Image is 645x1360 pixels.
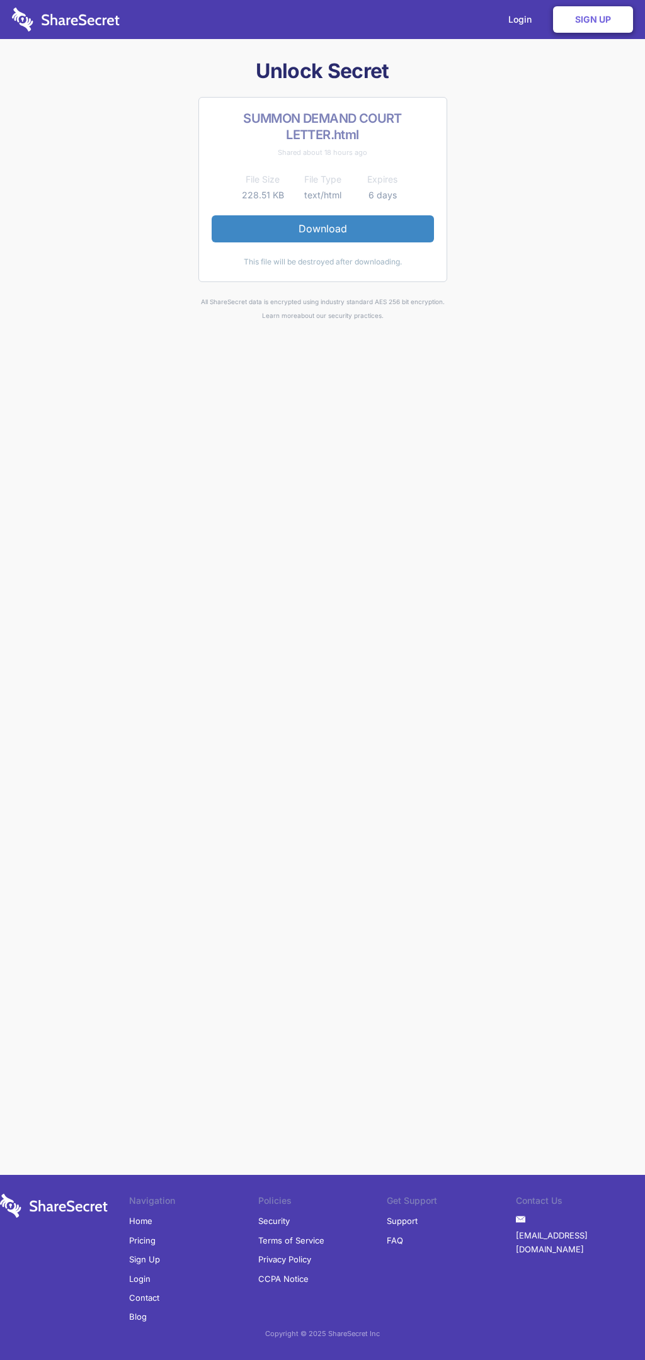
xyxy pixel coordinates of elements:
[212,145,434,159] div: Shared about 18 hours ago
[258,1211,290,1230] a: Security
[129,1194,258,1211] li: Navigation
[129,1269,151,1288] a: Login
[293,172,353,187] th: File Type
[129,1231,156,1250] a: Pricing
[262,312,297,319] a: Learn more
[212,255,434,269] div: This file will be destroyed after downloading.
[233,188,293,203] td: 228.51 KB
[12,8,120,31] img: logo-wordmark-white-trans-d4663122ce5f474addd5e946df7df03e33cb6a1c49d2221995e7729f52c070b2.svg
[129,1307,147,1326] a: Blog
[258,1269,309,1288] a: CCPA Notice
[353,172,413,187] th: Expires
[212,215,434,242] a: Download
[258,1250,311,1269] a: Privacy Policy
[258,1194,387,1211] li: Policies
[233,172,293,187] th: File Size
[387,1194,516,1211] li: Get Support
[387,1211,418,1230] a: Support
[212,110,434,143] h2: SUMMON DEMAND COURT LETTER.html
[353,188,413,203] td: 6 days
[129,1211,152,1230] a: Home
[129,1250,160,1269] a: Sign Up
[129,1288,159,1307] a: Contact
[258,1231,324,1250] a: Terms of Service
[553,6,633,33] a: Sign Up
[387,1231,403,1250] a: FAQ
[293,188,353,203] td: text/html
[516,1194,645,1211] li: Contact Us
[516,1226,645,1259] a: [EMAIL_ADDRESS][DOMAIN_NAME]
